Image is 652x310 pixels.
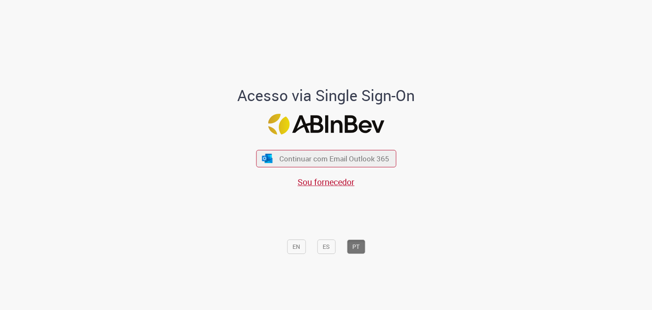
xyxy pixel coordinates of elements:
[347,240,365,254] button: PT
[298,176,354,188] a: Sou fornecedor
[279,154,389,163] span: Continuar com Email Outlook 365
[317,240,335,254] button: ES
[268,114,384,135] img: Logo ABInBev
[256,150,396,167] button: ícone Azure/Microsoft 360 Continuar com Email Outlook 365
[287,240,306,254] button: EN
[208,87,444,104] h1: Acesso via Single Sign-On
[261,154,273,163] img: ícone Azure/Microsoft 360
